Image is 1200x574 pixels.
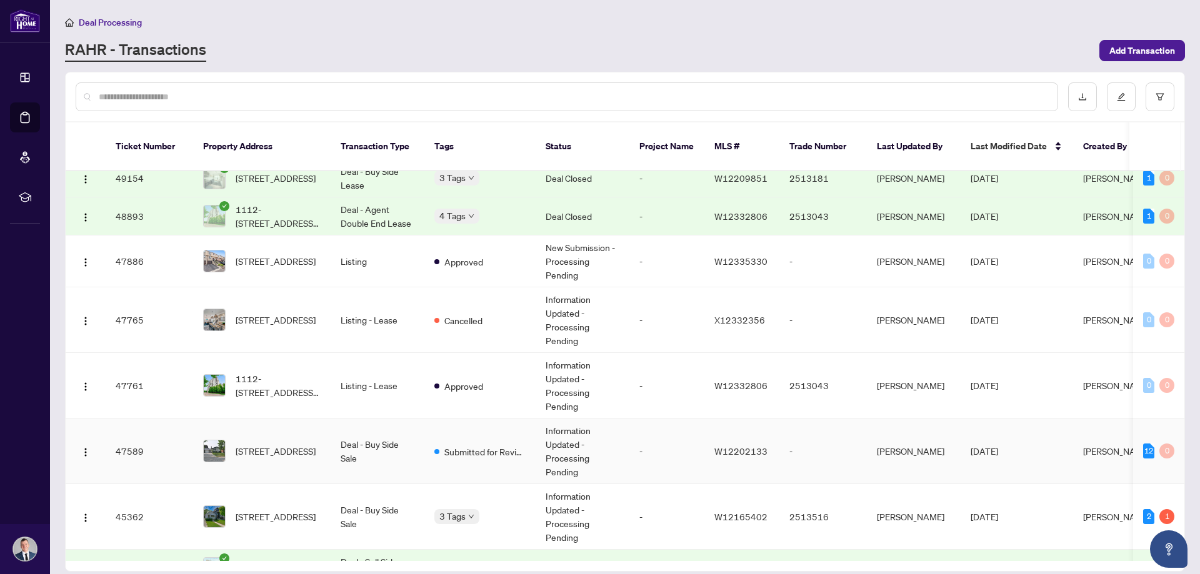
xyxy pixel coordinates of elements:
[1143,209,1154,224] div: 1
[76,507,96,527] button: Logo
[444,314,482,327] span: Cancelled
[444,445,526,458] span: Submitted for Review
[1143,254,1154,269] div: 0
[76,441,96,461] button: Logo
[439,509,466,523] span: 3 Tags
[779,484,867,550] td: 2513516
[204,309,225,330] img: thumbnail-img
[536,159,629,197] td: Deal Closed
[79,17,142,28] span: Deal Processing
[1083,511,1151,522] span: [PERSON_NAME]
[106,122,193,171] th: Ticket Number
[1073,122,1148,171] th: Created By
[236,171,316,185] span: [STREET_ADDRESS]
[714,255,767,267] span: W12335330
[629,197,704,235] td: -
[10,9,40,32] img: logo
[867,353,961,418] td: [PERSON_NAME]
[629,353,704,418] td: -
[867,159,961,197] td: [PERSON_NAME]
[629,287,704,353] td: -
[204,506,225,527] img: thumbnail-img
[81,316,91,326] img: Logo
[444,255,483,269] span: Approved
[1083,314,1151,325] span: [PERSON_NAME]
[1159,209,1174,224] div: 0
[779,235,867,287] td: -
[1159,171,1174,186] div: 0
[971,172,998,184] span: [DATE]
[81,212,91,222] img: Logo
[1143,312,1154,327] div: 0
[779,418,867,484] td: -
[444,379,483,393] span: Approved
[971,445,998,457] span: [DATE]
[1117,92,1126,101] span: edit
[536,287,629,353] td: Information Updated - Processing Pending
[331,287,424,353] td: Listing - Lease
[236,372,321,399] span: 1112-[STREET_ADDRESS][PERSON_NAME]
[1159,378,1174,393] div: 0
[536,353,629,418] td: Information Updated - Processing Pending
[714,511,767,522] span: W12165402
[236,202,321,230] span: 1112-[STREET_ADDRESS][PERSON_NAME]
[106,287,193,353] td: 47765
[1083,380,1151,391] span: [PERSON_NAME]
[536,122,629,171] th: Status
[971,314,998,325] span: [DATE]
[439,171,466,185] span: 3 Tags
[331,235,424,287] td: Listing
[1150,530,1187,568] button: Open asap
[971,255,998,267] span: [DATE]
[779,287,867,353] td: -
[81,174,91,184] img: Logo
[236,254,316,268] span: [STREET_ADDRESS]
[971,511,998,522] span: [DATE]
[867,235,961,287] td: [PERSON_NAME]
[219,553,229,563] span: check-circle
[204,375,225,396] img: thumbnail-img
[1159,443,1174,458] div: 0
[1107,82,1136,111] button: edit
[193,122,331,171] th: Property Address
[536,484,629,550] td: Information Updated - Processing Pending
[81,257,91,267] img: Logo
[1143,509,1154,524] div: 2
[1143,378,1154,393] div: 0
[867,197,961,235] td: [PERSON_NAME]
[106,197,193,235] td: 48893
[867,484,961,550] td: [PERSON_NAME]
[236,313,316,327] span: [STREET_ADDRESS]
[65,18,74,27] span: home
[1159,312,1174,327] div: 0
[331,197,424,235] td: Deal - Agent Double End Lease
[1083,172,1151,184] span: [PERSON_NAME]
[971,210,998,222] span: [DATE]
[81,513,91,523] img: Logo
[629,122,704,171] th: Project Name
[81,447,91,457] img: Logo
[714,210,767,222] span: W12332806
[219,201,229,211] span: check-circle
[236,444,316,458] span: [STREET_ADDRESS]
[424,122,536,171] th: Tags
[331,418,424,484] td: Deal - Buy Side Sale
[867,418,961,484] td: [PERSON_NAME]
[65,39,206,62] a: RAHR - Transactions
[331,159,424,197] td: Deal - Buy Side Lease
[1146,82,1174,111] button: filter
[106,353,193,418] td: 47761
[714,380,767,391] span: W12332806
[331,353,424,418] td: Listing - Lease
[106,418,193,484] td: 47589
[76,375,96,395] button: Logo
[1143,171,1154,186] div: 1
[106,159,193,197] td: 49154
[971,380,998,391] span: [DATE]
[106,235,193,287] td: 47886
[1109,41,1175,61] span: Add Transaction
[468,513,474,520] span: down
[714,172,767,184] span: W12209851
[1083,210,1151,222] span: [PERSON_NAME]
[1159,509,1174,524] div: 1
